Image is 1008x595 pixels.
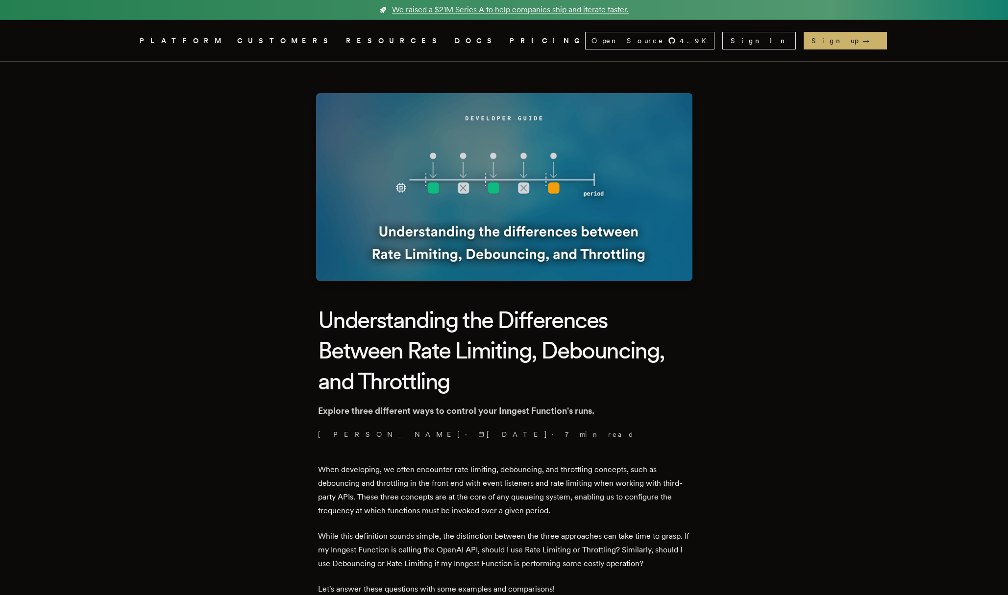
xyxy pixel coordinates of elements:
[455,35,498,47] a: DOCS
[318,429,461,439] a: [PERSON_NAME]
[510,35,585,47] a: PRICING
[318,305,690,396] h1: Understanding the Differences Between Rate Limiting, Debouncing, and Throttling
[392,4,629,16] span: We raised a $21M Series A to help companies ship and iterate faster.
[722,32,796,49] a: Sign In
[237,35,334,47] a: CUSTOMERS
[346,35,443,47] button: RESOURCES
[565,429,635,439] span: 7 min read
[318,429,690,439] p: · ·
[318,463,690,518] p: When developing, we often encounter rate limiting, debouncing, and throttling concepts, such as d...
[862,36,879,46] span: →
[680,36,712,46] span: 4.9 K
[140,35,225,47] button: PLATFORM
[112,20,896,61] nav: Global
[318,529,690,571] p: While this definition sounds simple, the distinction between the three approaches can take time t...
[591,36,664,46] span: Open Source
[478,429,548,439] span: [DATE]
[318,404,690,418] p: Explore three different ways to control your Inngest Function's runs.
[804,32,887,49] a: Sign up
[316,93,692,281] img: Featured image for Understanding the Differences Between Rate Limiting, Debouncing, and Throttlin...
